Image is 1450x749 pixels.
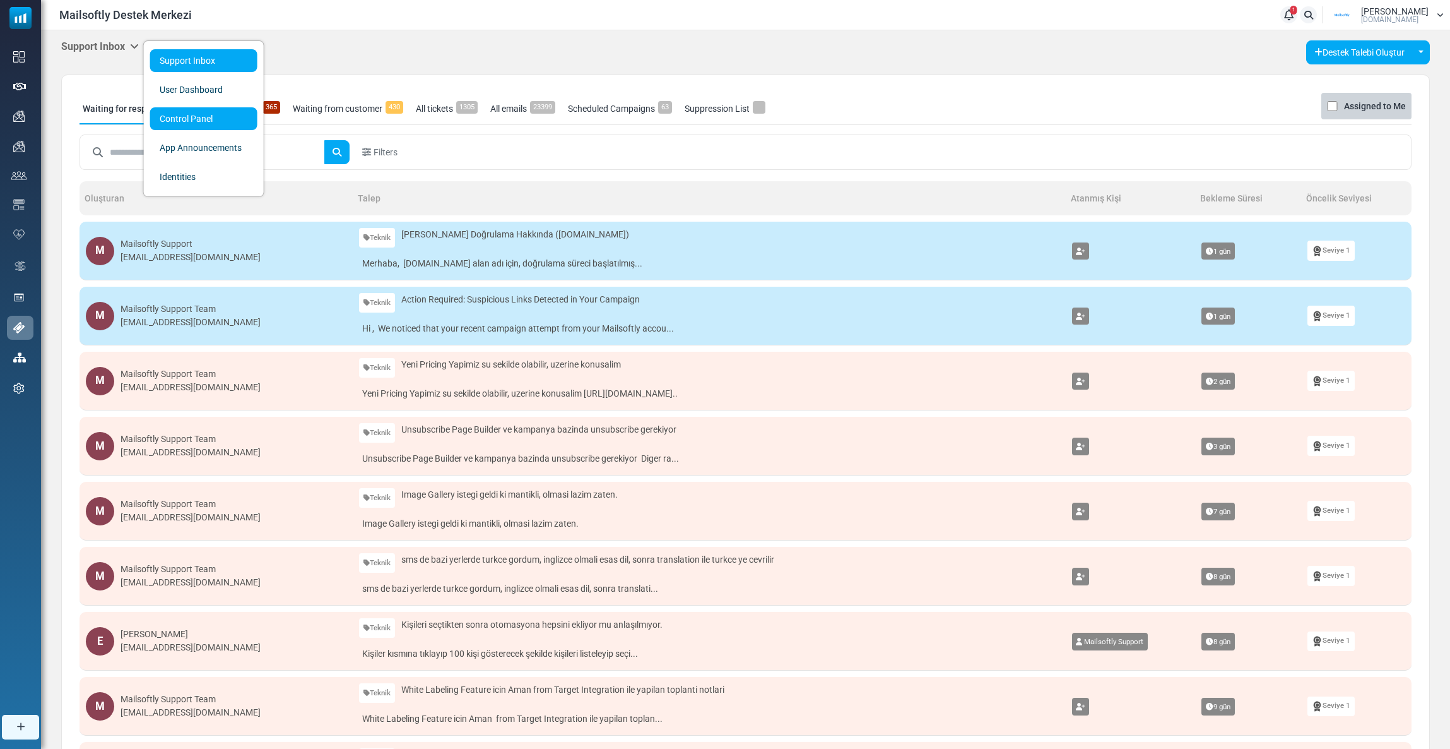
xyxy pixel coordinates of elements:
[359,553,395,573] a: Teknik
[121,316,261,329] div: [EMAIL_ADDRESS][DOMAIN_NAME]
[1306,40,1413,64] a: Destek Talebi Oluştur
[1361,7,1429,16] span: [PERSON_NAME]
[13,51,25,63] img: dashboard-icon.svg
[401,293,640,306] span: Action Required: Suspicious Links Detected in Your Campaign
[359,423,395,443] a: Teknik
[150,49,257,72] a: Support Inbox
[456,101,478,114] span: 1305
[1326,6,1358,25] img: User Logo
[359,319,1059,339] a: Hi , We noticed that your recent campaign attempt from your Mailsoftly accou...
[1201,698,1235,716] span: 9 gün
[401,618,663,632] span: Kişileri seçtikten sonra otomasyona hepsini ekliyor mu anlaşılmıyor.
[13,383,25,394] img: settings-icon.svg
[1072,633,1148,650] a: Mailsoftly Support
[1201,633,1235,650] span: 8 gün
[359,709,1059,729] a: White Labeling Feature icin Aman from Target Integration ile yapilan toplan...
[121,706,261,719] div: [EMAIL_ADDRESS][DOMAIN_NAME]
[86,237,114,265] div: M
[1201,243,1235,260] span: 1 gün
[1201,373,1235,390] span: 2 gün
[359,449,1059,469] a: Unsubscribe Page Builder ve kampanya bazinda unsubscribe gerekiyor Diger ra...
[1290,6,1297,15] span: 1
[1307,697,1355,716] a: Seviye 1
[1066,181,1195,215] th: Atanmış Kişi
[1307,501,1355,520] a: Seviye 1
[359,579,1059,599] a: sms de bazi yerlerde turkce gordum, inglizce olmali esas dil, sonra translati...
[1084,637,1143,646] span: Mailsoftly Support
[262,101,280,114] span: 365
[13,259,27,273] img: workflow.svg
[401,423,676,436] span: Unsubscribe Page Builder ve kampanya bazinda unsubscribe gerekiyor
[658,101,672,114] span: 63
[359,293,395,313] a: Teknik
[401,228,629,241] span: [PERSON_NAME] Doğrulama Hakkında ([DOMAIN_NAME])
[121,446,261,459] div: [EMAIL_ADDRESS][DOMAIN_NAME]
[487,93,558,124] a: All emails23399
[1307,566,1355,585] a: Seviye 1
[401,488,618,501] span: Image Gallery istegi geldi ki mantikli, olmasi lazim zaten.
[401,358,621,371] span: Yeni Pricing Yapimiz su sekilde olabilir, uzerine konusalim
[86,302,114,330] div: M
[121,628,261,641] div: [PERSON_NAME]
[1307,241,1355,260] a: Seviye 1
[13,322,25,333] img: support-icon-active.svg
[359,618,395,638] a: Teknik
[150,165,257,188] a: Identities
[1307,632,1355,651] a: Seviye 1
[121,641,261,654] div: [EMAIL_ADDRESS][DOMAIN_NAME]
[86,562,114,590] div: M
[13,111,25,122] img: campaigns-icon.png
[359,228,395,248] a: Teknik
[86,627,114,656] div: E
[374,146,398,159] span: Filters
[150,78,257,101] a: User Dashboard
[359,384,1059,404] a: Yeni Pricing Yapimiz su sekilde olabilir, uzerine konusalim [URL][DOMAIN_NAME]..
[359,358,395,378] a: Teknik
[121,511,261,524] div: [EMAIL_ADDRESS][DOMAIN_NAME]
[681,93,769,124] a: Suppression List
[530,101,555,114] span: 23399
[86,432,114,460] div: M
[121,368,261,381] div: Mailsoftly Support Team
[1326,6,1444,25] a: User Logo [PERSON_NAME] [DOMAIN_NAME]
[1201,568,1235,585] span: 8 gün
[353,181,1065,215] th: Talep
[80,181,353,215] th: Oluşturan
[359,488,395,508] a: Teknik
[401,683,724,697] span: White Labeling Feature icin Aman from Target Integration ile yapilan toplanti notlari
[1201,308,1235,325] span: 1 gün
[565,93,675,124] a: Scheduled Campaigns63
[1301,181,1412,215] th: Öncelik Seviyesi
[59,6,192,23] span: Mailsoftly Destek Merkezi
[13,141,25,152] img: campaigns-icon.png
[61,40,139,52] h5: Support Inbox
[13,199,25,210] img: email-templates-icon.svg
[359,683,395,703] a: Teknik
[121,433,261,446] div: Mailsoftly Support Team
[121,237,261,251] div: Mailsoftly Support
[121,251,261,264] div: [EMAIL_ADDRESS][DOMAIN_NAME]
[1280,6,1297,23] a: 1
[121,498,261,511] div: Mailsoftly Support Team
[86,367,114,395] div: M
[11,171,27,180] img: contacts-icon.svg
[1201,503,1235,520] span: 7 gün
[1344,99,1406,114] label: Assigned to Me
[13,292,25,303] img: landing_pages.svg
[1307,306,1355,325] a: Seviye 1
[80,93,190,124] a: Waiting for response361
[86,497,114,525] div: M
[1201,438,1235,455] span: 3 gün
[1195,181,1301,215] th: Bekleme Süresi
[150,136,257,159] a: App Announcements
[359,254,1059,273] a: Merhaba, [DOMAIN_NAME] alan adı için, doğrulama süreci başlatılmış...
[359,514,1059,534] a: Image Gallery istegi geldi ki mantikli, olmasi lazim zaten.
[86,692,114,721] div: M
[121,693,261,706] div: Mailsoftly Support Team
[1307,371,1355,390] a: Seviye 1
[401,553,774,566] span: sms de bazi yerlerde turkce gordum, inglizce olmali esas dil, sonra translation ile turkce ye cev...
[121,381,261,394] div: [EMAIL_ADDRESS][DOMAIN_NAME]
[13,229,25,239] img: domain-health-icon.svg
[121,563,261,576] div: Mailsoftly Support Team
[290,93,406,124] a: Waiting from customer430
